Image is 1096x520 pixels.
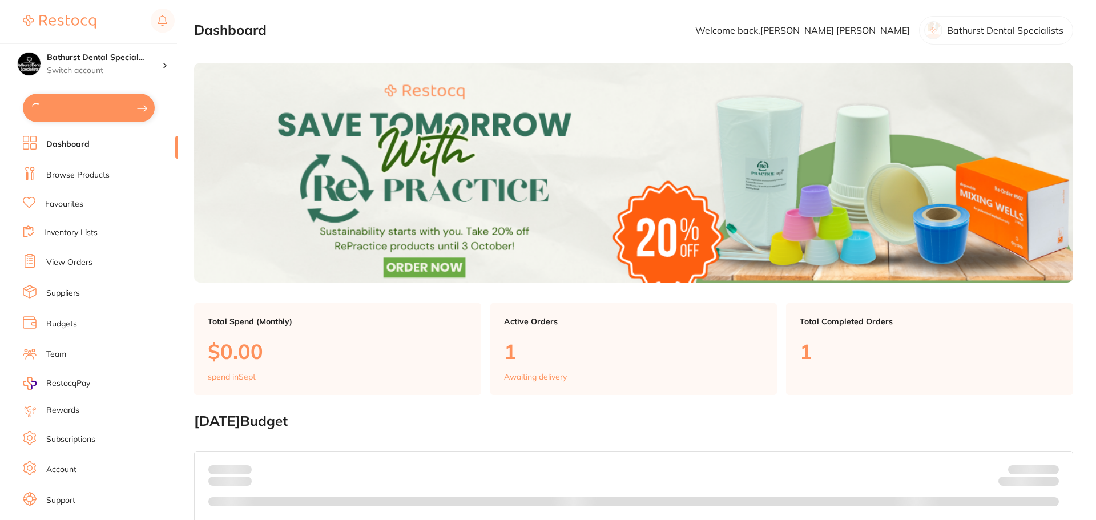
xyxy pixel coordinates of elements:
[947,25,1063,35] p: Bathurst Dental Specialists
[46,170,110,181] a: Browse Products
[194,413,1073,429] h2: [DATE] Budget
[194,303,481,396] a: Total Spend (Monthly)$0.00spend inSept
[800,340,1059,363] p: 1
[46,288,80,299] a: Suppliers
[46,378,90,389] span: RestocqPay
[786,303,1073,396] a: Total Completed Orders1
[695,25,910,35] p: Welcome back, [PERSON_NAME] [PERSON_NAME]
[232,465,252,475] strong: $0.00
[23,377,90,390] a: RestocqPay
[504,317,764,326] p: Active Orders
[1039,478,1059,489] strong: $0.00
[504,372,567,381] p: Awaiting delivery
[1008,465,1059,474] p: Budget:
[46,464,76,475] a: Account
[18,53,41,75] img: Bathurst Dental Specialists
[208,474,252,488] p: month
[44,227,98,239] a: Inventory Lists
[46,495,75,506] a: Support
[504,340,764,363] p: 1
[1037,465,1059,475] strong: $NaN
[23,15,96,29] img: Restocq Logo
[208,465,252,474] p: Spent:
[46,405,79,416] a: Rewards
[208,372,256,381] p: spend in Sept
[47,52,162,63] h4: Bathurst Dental Specialists
[208,340,468,363] p: $0.00
[45,199,83,210] a: Favourites
[208,317,468,326] p: Total Spend (Monthly)
[46,139,90,150] a: Dashboard
[46,257,92,268] a: View Orders
[23,9,96,35] a: Restocq Logo
[23,377,37,390] img: RestocqPay
[194,63,1073,283] img: Dashboard
[46,319,77,330] a: Budgets
[800,317,1059,326] p: Total Completed Orders
[46,434,95,445] a: Subscriptions
[490,303,777,396] a: Active Orders1Awaiting delivery
[998,474,1059,488] p: Remaining:
[47,65,162,76] p: Switch account
[194,22,267,38] h2: Dashboard
[46,349,66,360] a: Team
